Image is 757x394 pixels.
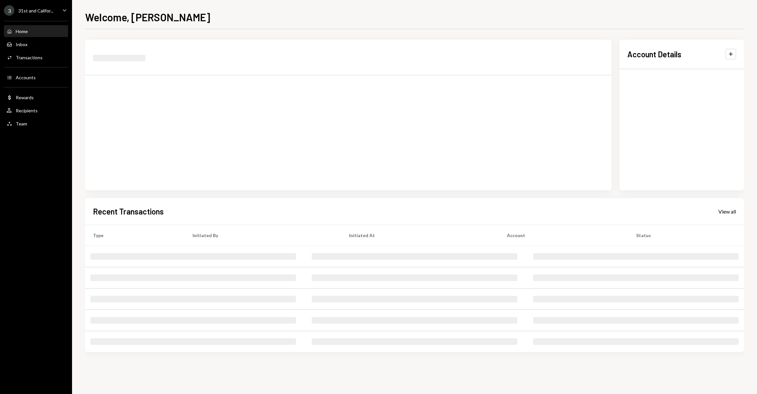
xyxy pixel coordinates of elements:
a: Inbox [4,38,68,50]
th: Initiated At [341,225,499,246]
a: Rewards [4,91,68,103]
div: Accounts [16,75,36,80]
th: Type [85,225,185,246]
a: Transactions [4,51,68,63]
div: Home [16,28,28,34]
div: Recipients [16,108,38,113]
div: Inbox [16,42,28,47]
th: Status [628,225,744,246]
a: Team [4,118,68,129]
div: Rewards [16,95,34,100]
th: Account [499,225,628,246]
h2: Recent Transactions [93,206,164,217]
a: Accounts [4,71,68,83]
div: Transactions [16,55,43,60]
h2: Account Details [627,49,681,60]
div: 3 [4,5,14,16]
div: Team [16,121,27,126]
div: 31st and Califor... [18,8,53,13]
a: View all [718,208,736,215]
a: Home [4,25,68,37]
th: Initiated By [185,225,341,246]
a: Recipients [4,104,68,116]
h1: Welcome, [PERSON_NAME] [85,10,210,24]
